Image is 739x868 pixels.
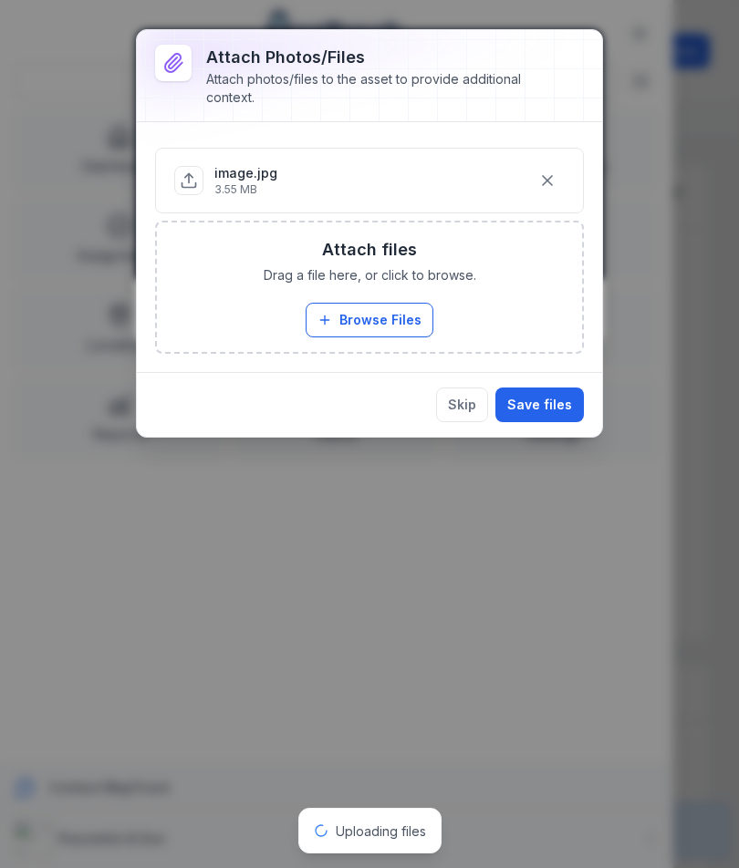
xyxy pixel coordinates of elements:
div: Attach photos/files to the asset to provide additional context. [206,70,555,107]
p: image.jpg [214,164,277,182]
p: 3.55 MB [214,182,277,197]
button: Save files [495,387,584,422]
button: Skip [436,387,488,422]
button: Browse Files [306,303,433,337]
span: Drag a file here, or click to browse. [264,266,476,284]
h3: Attach photos/files [206,45,555,70]
span: Uploading files [336,823,426,839]
h3: Attach files [322,237,417,263]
